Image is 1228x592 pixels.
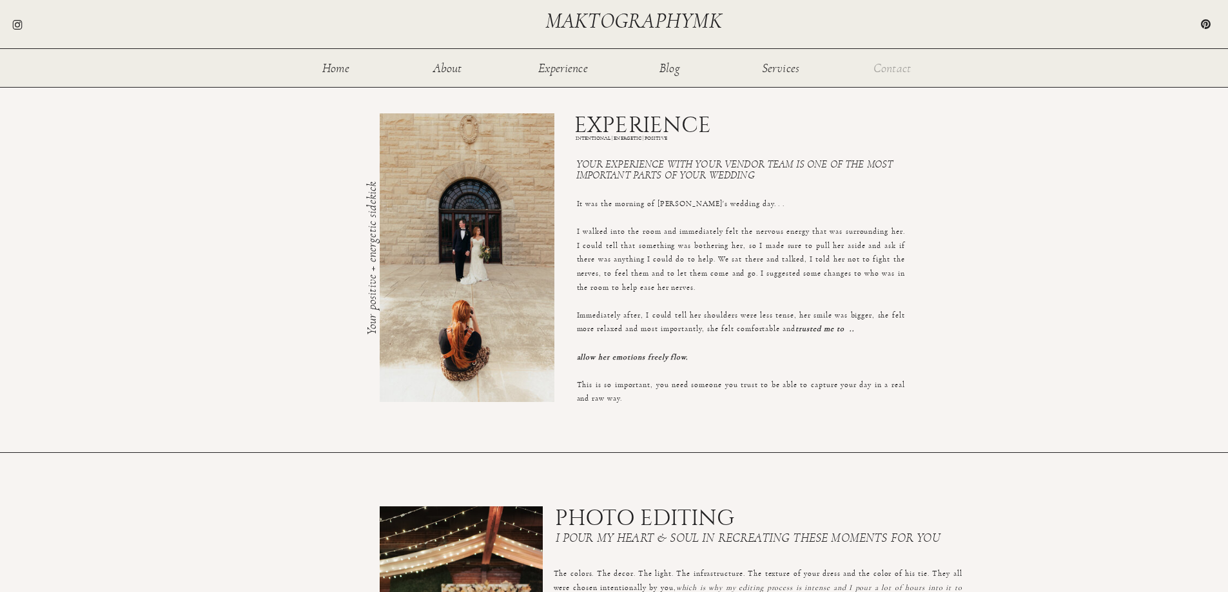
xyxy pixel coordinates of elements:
[649,62,691,73] a: Blog
[576,136,906,146] h1: INTENTIONAL | ENERGETIC | POSITIVE
[556,531,963,556] h3: I pour my heart & soul in recreating these moments for you
[576,158,906,181] h3: Your experience with your vendor team is one of the most important parts of your wedding
[427,62,469,73] a: About
[545,10,727,32] a: maktographymk
[577,325,854,360] i: trusted me to .. allow her emotions freely flow.
[538,62,589,73] a: Experience
[574,114,744,140] h1: EXPERIENCE
[555,507,963,533] h1: PHOTO EDITING
[577,197,905,356] p: It was the morning of [PERSON_NAME]'s wedding day. . . I walked into the room and immediately fel...
[760,62,802,73] a: Services
[365,153,376,335] h3: Your positive + energetic sidekick
[872,62,913,73] a: Contact
[315,62,357,73] a: Home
